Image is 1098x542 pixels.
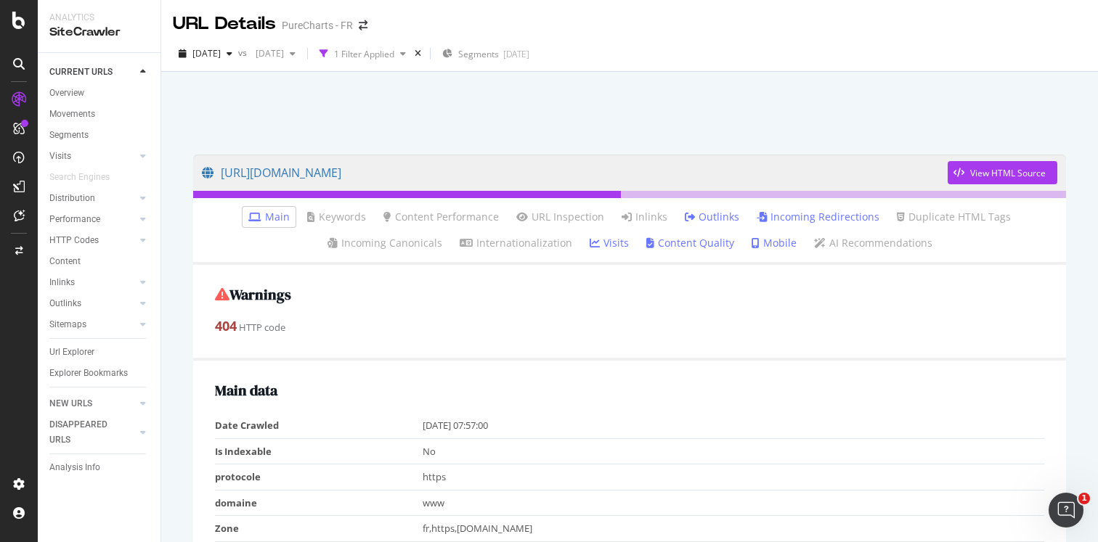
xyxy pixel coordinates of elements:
a: Content Performance [383,210,499,224]
td: domaine [215,490,423,516]
a: Explorer Bookmarks [49,366,150,381]
div: SiteCrawler [49,24,149,41]
a: Overview [49,86,150,101]
td: Zone [215,516,423,542]
div: Url Explorer [49,345,94,360]
a: Incoming Canonicals [328,236,442,250]
a: Outlinks [49,296,136,311]
a: AI Recommendations [814,236,932,250]
td: No [423,438,1045,464]
td: Is Indexable [215,438,423,464]
span: vs [238,46,250,59]
div: [DATE] [503,48,529,60]
td: www [423,490,1045,516]
span: Segments [458,48,499,60]
div: HTTP Codes [49,233,99,248]
button: Segments[DATE] [436,42,535,65]
div: Analysis Info [49,460,100,475]
td: Date Crawled [215,413,423,438]
a: Internationalization [460,236,572,250]
div: Distribution [49,191,95,206]
div: Performance [49,212,100,227]
a: [URL][DOMAIN_NAME] [202,155,948,191]
div: 1 Filter Applied [334,48,394,60]
a: Performance [49,212,136,227]
div: Content [49,254,81,269]
a: Keywords [307,210,366,224]
div: arrow-right-arrow-left [359,20,367,30]
a: Visits [49,149,136,164]
td: [DATE] 07:57:00 [423,413,1045,438]
div: View HTML Source [970,167,1046,179]
div: URL Details [173,12,276,36]
button: [DATE] [250,42,301,65]
a: Search Engines [49,170,124,185]
td: protocole [215,464,423,490]
a: Duplicate HTML Tags [897,210,1011,224]
td: fr,https,[DOMAIN_NAME] [423,516,1045,542]
a: CURRENT URLS [49,65,136,80]
iframe: Intercom live chat [1049,493,1083,527]
div: Inlinks [49,275,75,290]
a: Content [49,254,150,269]
div: Segments [49,128,89,143]
button: View HTML Source [948,161,1057,184]
a: Segments [49,128,150,143]
a: Incoming Redirections [757,210,879,224]
a: HTTP Codes [49,233,136,248]
a: Distribution [49,191,136,206]
div: CURRENT URLS [49,65,113,80]
a: Movements [49,107,150,122]
div: Outlinks [49,296,81,311]
a: Sitemaps [49,317,136,332]
div: times [412,46,424,61]
a: Visits [590,236,629,250]
div: NEW URLS [49,396,92,411]
a: Content Quality [646,236,734,250]
div: Analytics [49,12,149,24]
a: Inlinks [49,275,136,290]
a: Outlinks [685,210,739,224]
div: Movements [49,107,95,122]
a: URL Inspection [516,210,604,224]
td: https [423,464,1045,490]
button: [DATE] [173,42,238,65]
a: Analysis Info [49,460,150,475]
span: 2025 Sep. 12th [250,47,284,59]
div: Sitemaps [49,317,86,332]
h2: Warnings [215,287,1044,303]
a: Mobile [752,236,797,250]
a: Main [248,210,290,224]
div: Search Engines [49,170,110,185]
div: Explorer Bookmarks [49,366,128,381]
a: DISAPPEARED URLS [49,417,136,448]
h2: Main data [215,382,1044,398]
div: HTTP code [215,317,1044,336]
span: 2025 Sep. 23rd [192,47,221,59]
button: 1 Filter Applied [314,42,412,65]
div: DISAPPEARED URLS [49,417,123,448]
div: Visits [49,149,71,164]
a: Url Explorer [49,345,150,360]
a: NEW URLS [49,396,136,411]
span: 1 [1078,493,1090,504]
div: PureCharts - FR [282,18,353,33]
strong: 404 [215,317,237,334]
a: Inlinks [622,210,667,224]
div: Overview [49,86,84,101]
